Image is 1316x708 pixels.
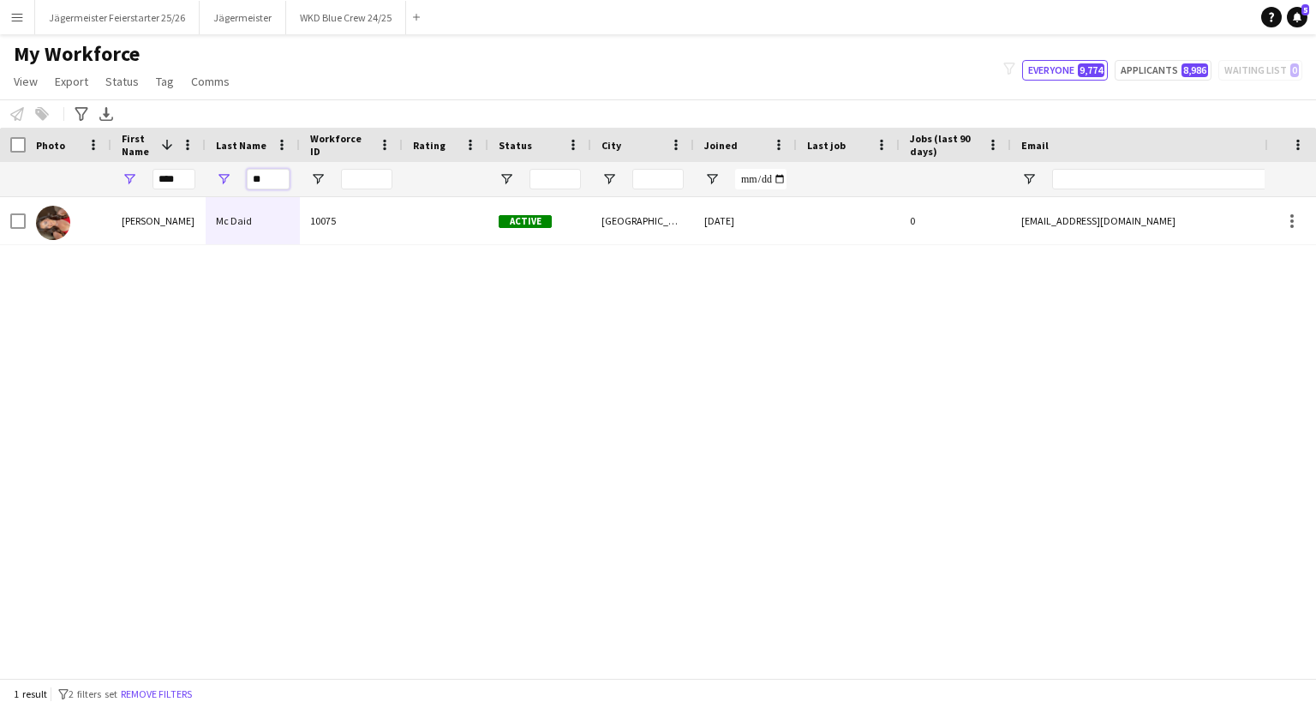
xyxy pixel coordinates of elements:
button: Jägermeister Feierstarter 25/26 [35,1,200,34]
button: Open Filter Menu [122,171,137,187]
input: Last Name Filter Input [247,169,290,189]
input: Joined Filter Input [735,169,787,189]
div: 10075 [300,197,403,244]
span: Rating [413,139,446,152]
button: Open Filter Menu [601,171,617,187]
span: View [14,74,38,89]
div: 0 [900,197,1011,244]
input: Status Filter Input [529,169,581,189]
div: [PERSON_NAME] [111,197,206,244]
button: Applicants8,986 [1115,60,1211,81]
a: View [7,70,45,93]
button: Open Filter Menu [216,171,231,187]
button: Open Filter Menu [704,171,720,187]
input: Workforce ID Filter Input [341,169,392,189]
span: Status [499,139,532,152]
a: Export [48,70,95,93]
a: 5 [1287,7,1307,27]
button: WKD Blue Crew 24/25 [286,1,406,34]
span: Last job [807,139,846,152]
span: Active [499,215,552,228]
div: [GEOGRAPHIC_DATA] [591,197,694,244]
span: Comms [191,74,230,89]
button: Everyone9,774 [1022,60,1108,81]
button: Jägermeister [200,1,286,34]
img: Leah Mc Daid [36,206,70,240]
button: Remove filters [117,685,195,704]
a: Status [99,70,146,93]
span: Jobs (last 90 days) [910,132,980,158]
span: Workforce ID [310,132,372,158]
button: Open Filter Menu [1021,171,1037,187]
input: City Filter Input [632,169,684,189]
span: Tag [156,74,174,89]
app-action-btn: Advanced filters [71,104,92,124]
span: My Workforce [14,41,140,67]
input: First Name Filter Input [153,169,195,189]
button: Open Filter Menu [310,171,326,187]
button: Open Filter Menu [499,171,514,187]
div: Mc Daid [206,197,300,244]
app-action-btn: Export XLSX [96,104,117,124]
span: 5 [1301,4,1309,15]
span: Joined [704,139,738,152]
a: Comms [184,70,236,93]
span: Status [105,74,139,89]
span: City [601,139,621,152]
div: [DATE] [694,197,797,244]
span: Export [55,74,88,89]
span: 8,986 [1181,63,1208,77]
span: 9,774 [1078,63,1104,77]
span: Email [1021,139,1049,152]
span: First Name [122,132,154,158]
span: 2 filters set [69,687,117,700]
span: Photo [36,139,65,152]
a: Tag [149,70,181,93]
span: Last Name [216,139,266,152]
